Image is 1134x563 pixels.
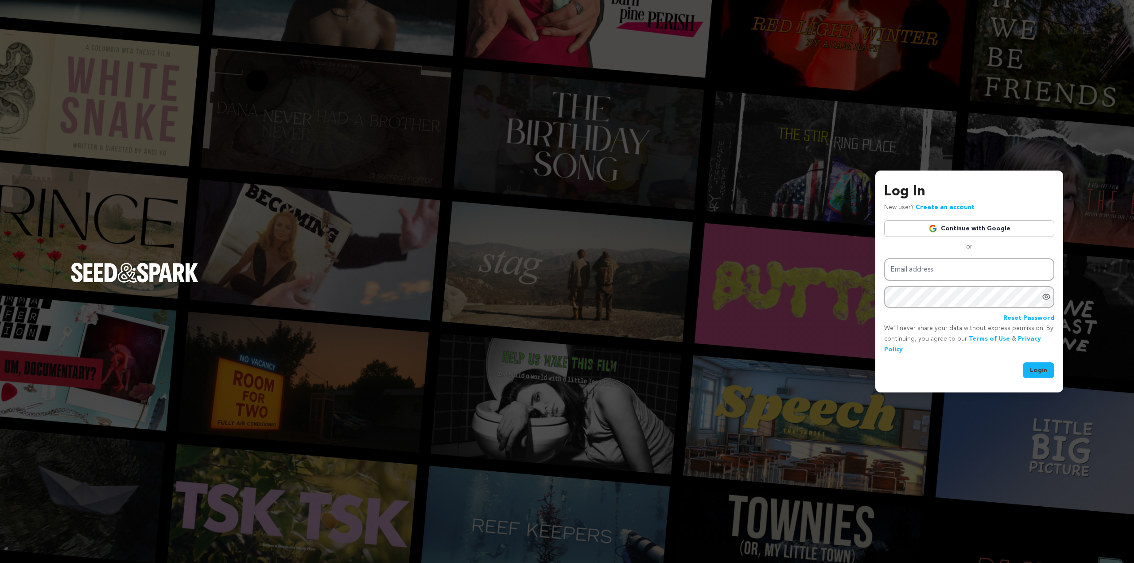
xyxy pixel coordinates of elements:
[71,263,198,282] img: Seed&Spark Logo
[884,323,1054,355] p: We’ll never share your data without express permission. By continuing, you agree to our & .
[1003,313,1054,324] a: Reset Password
[884,181,1054,202] h3: Log In
[884,258,1054,281] input: Email address
[969,336,1010,342] a: Terms of Use
[916,204,975,210] a: Create an account
[884,336,1041,353] a: Privacy Policy
[71,263,198,300] a: Seed&Spark Homepage
[884,202,975,213] p: New user?
[961,242,978,251] span: or
[1023,362,1054,378] button: Login
[1042,292,1051,301] a: Show password as plain text. Warning: this will display your password on the screen.
[928,224,937,233] img: Google logo
[884,220,1054,237] a: Continue with Google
